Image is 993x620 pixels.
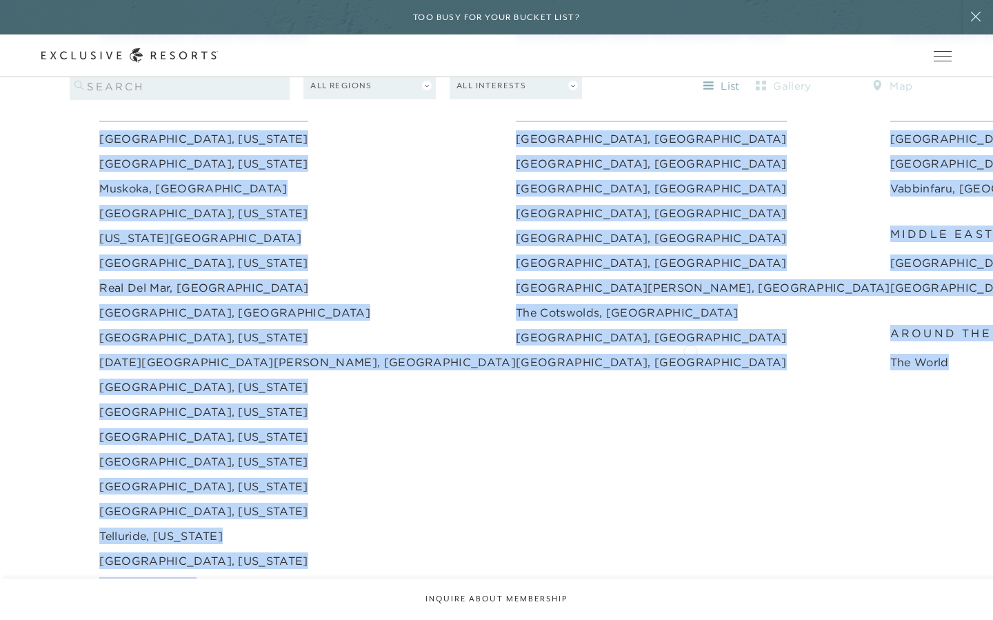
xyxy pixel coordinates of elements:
h6: Too busy for your bucket list? [413,11,580,24]
a: [GEOGRAPHIC_DATA], [US_STATE] [99,254,308,271]
a: The Cotswolds, [GEOGRAPHIC_DATA] [516,304,738,321]
a: [GEOGRAPHIC_DATA], [US_STATE] [99,403,308,420]
a: [GEOGRAPHIC_DATA], [US_STATE] [99,379,308,395]
a: [GEOGRAPHIC_DATA], [US_STATE] [99,155,308,172]
a: Real del Mar, [GEOGRAPHIC_DATA] [99,279,308,296]
a: [GEOGRAPHIC_DATA], [US_STATE] [99,329,308,346]
button: All Regions [303,72,436,99]
a: Telluride, [US_STATE] [99,528,223,544]
a: [GEOGRAPHIC_DATA], [GEOGRAPHIC_DATA] [516,155,787,172]
a: [GEOGRAPHIC_DATA], [GEOGRAPHIC_DATA] [516,329,787,346]
button: list [691,75,753,97]
a: [GEOGRAPHIC_DATA], [US_STATE] [99,130,308,147]
button: gallery [753,75,815,97]
a: [US_STATE][GEOGRAPHIC_DATA] [99,230,301,246]
a: [GEOGRAPHIC_DATA], [US_STATE] [99,453,308,470]
a: [GEOGRAPHIC_DATA], [GEOGRAPHIC_DATA] [516,354,787,370]
a: [DATE][GEOGRAPHIC_DATA][PERSON_NAME], [GEOGRAPHIC_DATA] [99,354,516,370]
a: [GEOGRAPHIC_DATA][PERSON_NAME], [GEOGRAPHIC_DATA] [516,279,890,296]
a: [GEOGRAPHIC_DATA], [GEOGRAPHIC_DATA] [516,180,787,197]
a: [GEOGRAPHIC_DATA], [US_STATE] [99,478,308,494]
a: [GEOGRAPHIC_DATA], [US_STATE] [99,552,308,569]
a: [GEOGRAPHIC_DATA], [GEOGRAPHIC_DATA] [516,230,787,246]
button: map [861,75,923,97]
button: Open navigation [934,51,952,61]
a: The World [890,354,949,370]
a: [GEOGRAPHIC_DATA], [US_STATE] [99,205,308,221]
a: Vail, [US_STATE] [99,577,196,594]
a: [GEOGRAPHIC_DATA], [GEOGRAPHIC_DATA] [516,130,787,147]
a: [GEOGRAPHIC_DATA], [US_STATE] [99,503,308,519]
a: [GEOGRAPHIC_DATA], [GEOGRAPHIC_DATA] [516,254,787,271]
a: [GEOGRAPHIC_DATA], [GEOGRAPHIC_DATA] [516,205,787,221]
input: search [70,72,290,100]
a: [GEOGRAPHIC_DATA], [GEOGRAPHIC_DATA] [99,304,370,321]
a: [GEOGRAPHIC_DATA], [US_STATE] [99,428,308,445]
a: Muskoka, [GEOGRAPHIC_DATA] [99,180,287,197]
button: All Interests [450,72,582,99]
